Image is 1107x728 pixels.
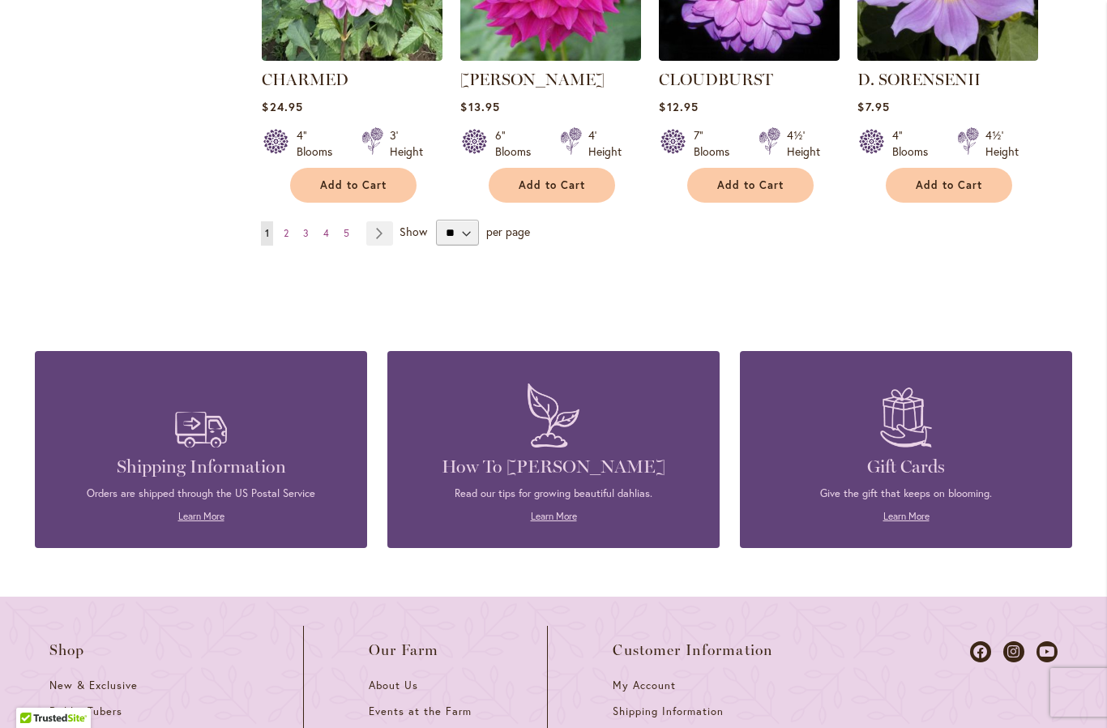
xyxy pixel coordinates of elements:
[262,99,302,114] span: $24.95
[290,168,417,203] button: Add to Cart
[764,456,1048,478] h4: Gift Cards
[857,70,981,89] a: D. SORENSENII
[659,49,840,64] a: Cloudburst
[659,70,773,89] a: CLOUDBURST
[262,49,442,64] a: CHARMED
[495,127,541,160] div: 6" Blooms
[613,642,773,658] span: Customer Information
[613,704,723,718] span: Shipping Information
[1003,641,1024,662] a: Dahlias on Instagram
[299,221,313,246] a: 3
[390,127,423,160] div: 3' Height
[49,679,138,692] span: New & Exclusive
[340,221,353,246] a: 5
[486,224,530,239] span: per page
[764,486,1048,501] p: Give the gift that keeps on blooming.
[588,127,622,160] div: 4' Height
[412,456,695,478] h4: How To [PERSON_NAME]
[787,127,820,160] div: 4½' Height
[369,642,438,658] span: Our Farm
[344,227,349,239] span: 5
[412,486,695,501] p: Read our tips for growing beautiful dahlias.
[970,641,991,662] a: Dahlias on Facebook
[687,168,814,203] button: Add to Cart
[886,168,1012,203] button: Add to Cart
[265,227,269,239] span: 1
[460,49,641,64] a: CHLOE JANAE
[59,486,343,501] p: Orders are shipped through the US Postal Service
[12,670,58,716] iframe: Launch Accessibility Center
[59,456,343,478] h4: Shipping Information
[717,178,784,192] span: Add to Cart
[369,704,471,718] span: Events at the Farm
[916,178,982,192] span: Add to Cart
[857,49,1038,64] a: D. SORENSENII
[489,168,615,203] button: Add to Cart
[284,227,289,239] span: 2
[303,227,309,239] span: 3
[985,127,1019,160] div: 4½' Height
[519,178,585,192] span: Add to Cart
[531,510,577,522] a: Learn More
[883,510,930,522] a: Learn More
[857,99,889,114] span: $7.95
[460,70,605,89] a: [PERSON_NAME]
[369,679,418,692] span: About Us
[400,224,427,239] span: Show
[1036,641,1058,662] a: Dahlias on Youtube
[659,99,698,114] span: $12.95
[262,70,348,89] a: CHARMED
[280,221,293,246] a: 2
[320,178,387,192] span: Add to Cart
[892,127,938,160] div: 4" Blooms
[613,679,676,692] span: My Account
[460,99,499,114] span: $13.95
[49,642,85,658] span: Shop
[319,221,333,246] a: 4
[297,127,342,160] div: 4" Blooms
[694,127,739,160] div: 7" Blooms
[178,510,224,522] a: Learn More
[49,704,122,718] span: Dahlia Tubers
[323,227,329,239] span: 4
